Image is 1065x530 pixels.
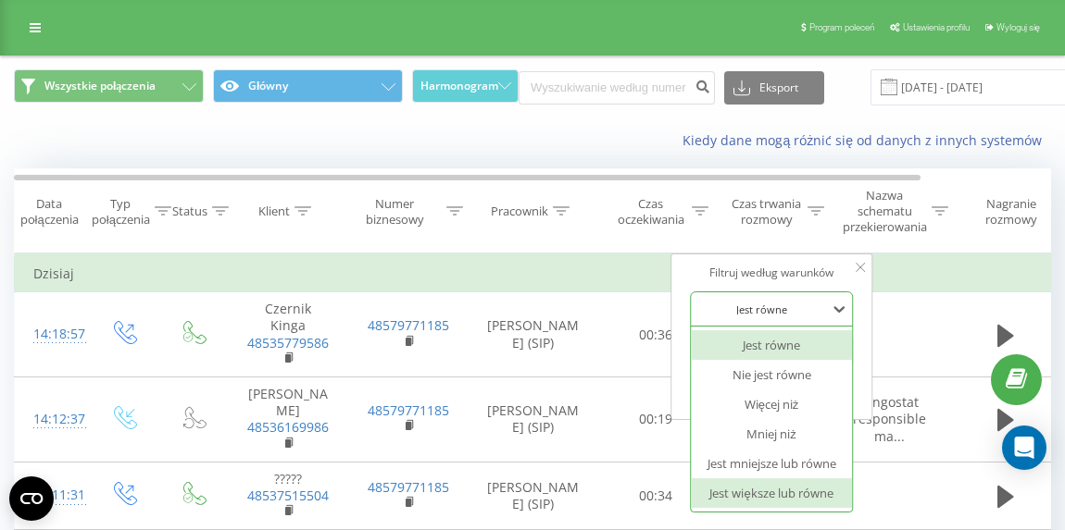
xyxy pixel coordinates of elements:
td: [PERSON_NAME] (SIP) [469,292,598,377]
div: Czas trwania rozmowy [730,196,803,228]
div: Jest mniejsze lub równe [691,449,852,478]
a: 48579771185 [368,401,449,419]
button: Główny [213,69,403,103]
button: Wszystkie połączenia [14,69,204,103]
td: Czernik Kinga [228,292,348,377]
td: [PERSON_NAME] (SIP) [469,462,598,530]
td: [PERSON_NAME] [228,377,348,462]
div: Filtruj według warunków [690,264,853,282]
td: 00:36 [598,292,714,377]
div: Data połączenia [15,196,83,228]
div: Numer biznesowy [348,196,443,228]
div: Nie jest równe [691,360,852,389]
div: Jest większe lub równe [691,478,852,508]
span: Harmonogram [420,80,498,92]
div: Status [172,203,207,219]
div: 14:18:57 [33,316,70,352]
td: ????? [228,462,348,530]
span: Program poleceń [809,22,874,32]
div: Czas oczekiwania [614,196,687,228]
div: Nazwa schematu przekierowania [843,188,927,235]
div: Jest równe [691,330,852,360]
div: Mniej niż [691,419,852,449]
div: Typ połączenia [92,196,150,228]
div: Open Intercom Messenger [1002,425,1046,470]
span: Wszystkie połączenia [44,79,156,93]
a: 48536169986 [247,418,329,436]
span: Ringostat responsible ma... [853,393,926,444]
a: 48537515504 [247,487,329,504]
span: Wyloguj się [996,22,1040,32]
button: Open CMP widget [9,476,54,521]
a: 48579771185 [368,478,449,496]
td: 00:34 [598,462,714,530]
td: 00:19 [598,377,714,462]
div: Klient [258,203,290,219]
a: 48535779586 [247,334,329,351]
div: Pracownik [491,203,548,219]
input: Wyszukiwanie według numeru [519,71,715,105]
a: Kiedy dane mogą różnić się od danych z innych systemów [683,131,1051,149]
div: 14:11:31 [33,477,70,513]
button: Harmonogram [412,69,519,103]
div: Więcej niż [691,389,852,419]
span: Ustawienia profilu [903,22,970,32]
div: 14:12:37 [33,401,70,438]
a: 48579771185 [368,316,449,334]
td: [PERSON_NAME] (SIP) [469,377,598,462]
button: Eksport [724,71,824,105]
div: Nagranie rozmowy [966,196,1056,228]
